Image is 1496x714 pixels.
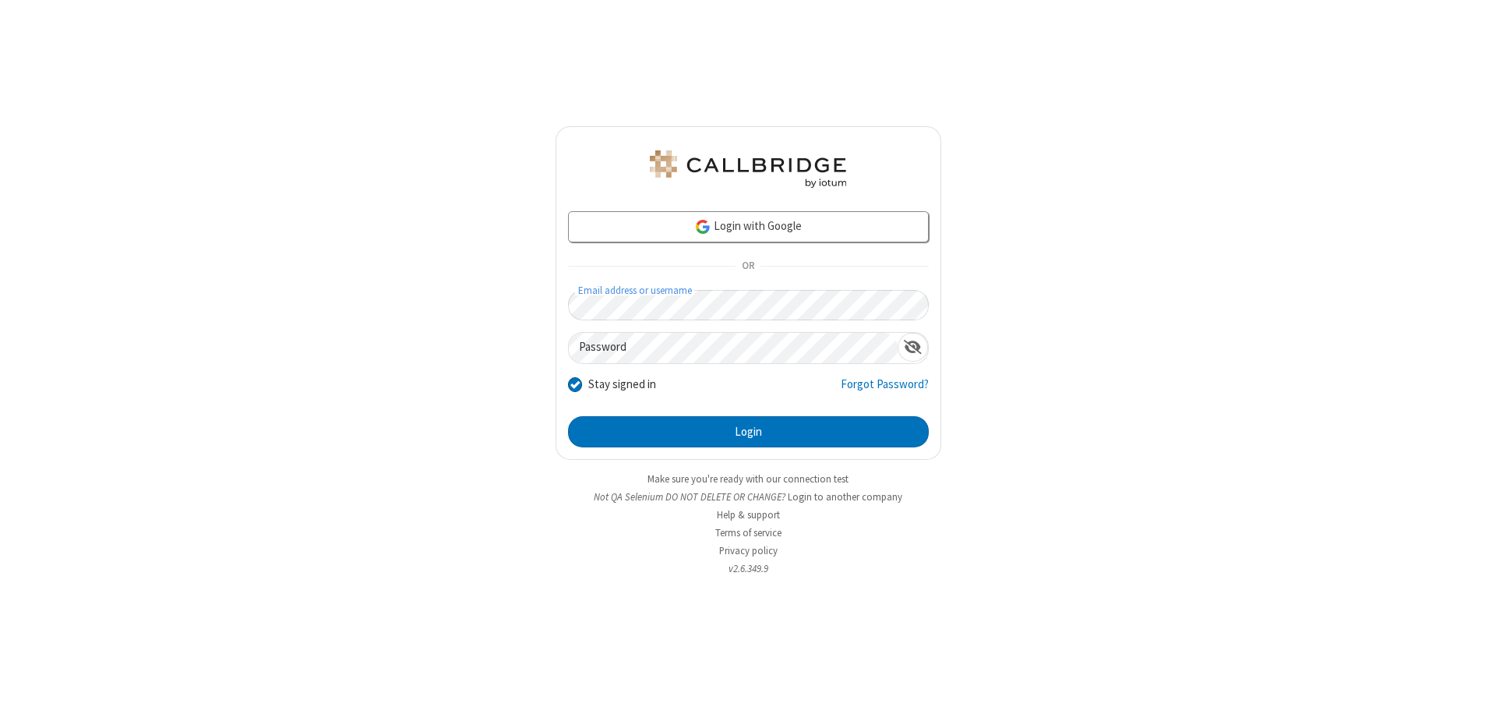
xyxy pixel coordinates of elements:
label: Stay signed in [588,376,656,394]
li: Not QA Selenium DO NOT DELETE OR CHANGE? [556,490,941,504]
img: QA Selenium DO NOT DELETE OR CHANGE [647,150,849,188]
iframe: Chat [1457,673,1484,703]
a: Help & support [717,508,780,521]
li: v2.6.349.9 [556,561,941,576]
span: OR [736,256,760,277]
img: google-icon.png [694,218,711,235]
a: Forgot Password? [841,376,929,405]
button: Login to another company [788,490,902,504]
a: Make sure you're ready with our connection test [647,472,849,486]
a: Login with Google [568,211,929,242]
a: Privacy policy [719,544,778,557]
input: Password [569,333,898,363]
input: Email address or username [568,290,929,320]
button: Login [568,416,929,447]
a: Terms of service [715,526,782,539]
div: Show password [898,333,928,362]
